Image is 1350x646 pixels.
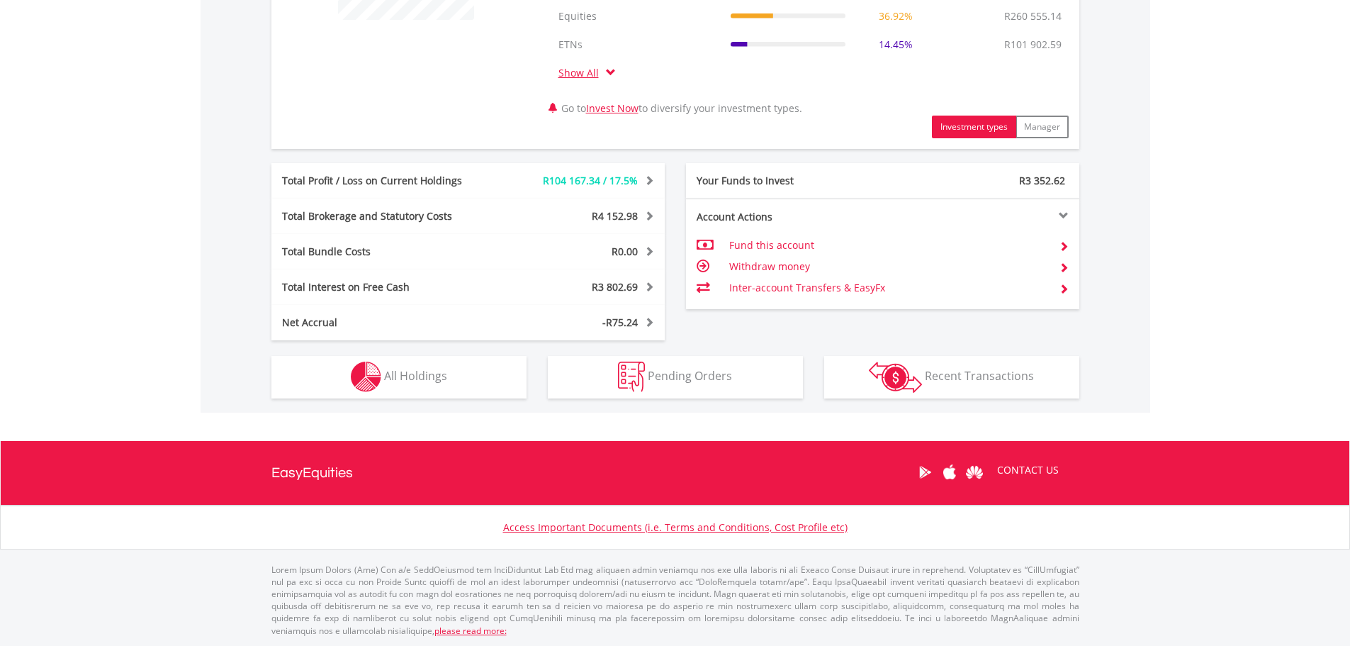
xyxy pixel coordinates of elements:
[271,441,353,505] a: EasyEquities
[548,356,803,399] button: Pending Orders
[592,280,638,294] span: R3 802.69
[434,625,507,637] a: please read more:
[271,280,501,294] div: Total Interest on Free Cash
[602,316,638,329] span: -R75.24
[997,30,1069,59] td: R101 902.59
[271,245,501,259] div: Total Bundle Costs
[558,66,606,79] a: Show All
[612,245,638,258] span: R0.00
[551,30,724,59] td: ETNs
[551,2,724,30] td: Equities
[586,101,639,115] a: Invest Now
[648,368,732,384] span: Pending Orders
[384,368,447,384] span: All Holdings
[997,2,1069,30] td: R260 555.14
[592,209,638,223] span: R4 152.98
[686,210,883,224] div: Account Actions
[938,450,962,494] a: Apple
[729,277,1047,299] td: Inter-account Transfers & EasyFx
[543,174,638,187] span: R104 167.34 / 17.5%
[618,362,645,392] img: pending_instructions-wht.png
[913,450,938,494] a: Google Play
[824,356,1079,399] button: Recent Transactions
[271,174,501,188] div: Total Profit / Loss on Current Holdings
[987,450,1069,490] a: CONTACT US
[271,356,527,399] button: All Holdings
[853,30,939,59] td: 14.45%
[853,2,939,30] td: 36.92%
[686,174,883,188] div: Your Funds to Invest
[1019,174,1065,187] span: R3 352.62
[729,256,1047,277] td: Withdraw money
[503,520,848,534] a: Access Important Documents (i.e. Terms and Conditions, Cost Profile etc)
[869,362,922,393] img: transactions-zar-wht.png
[271,209,501,223] div: Total Brokerage and Statutory Costs
[1016,116,1069,138] button: Manager
[271,564,1079,637] p: Lorem Ipsum Dolors (Ame) Con a/e SeddOeiusmod tem InciDiduntut Lab Etd mag aliquaen admin veniamq...
[729,235,1047,256] td: Fund this account
[932,116,1016,138] button: Investment types
[271,316,501,330] div: Net Accrual
[962,450,987,494] a: Huawei
[925,368,1034,384] span: Recent Transactions
[351,362,381,392] img: holdings-wht.png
